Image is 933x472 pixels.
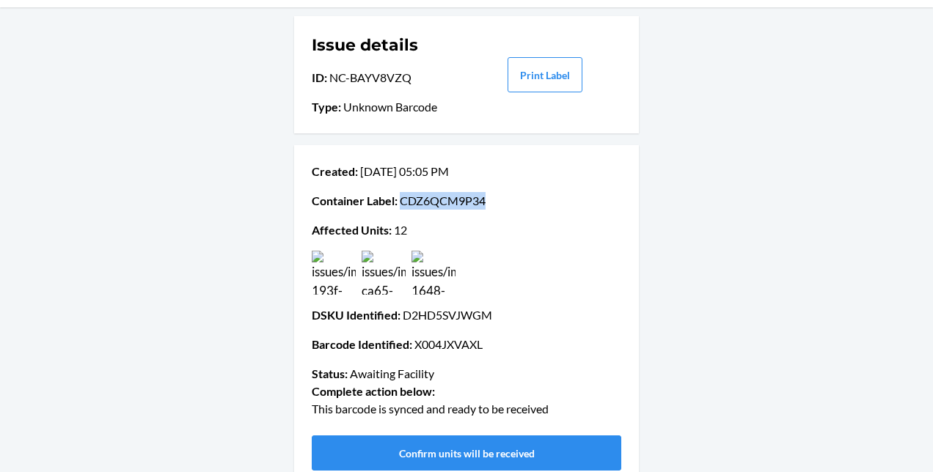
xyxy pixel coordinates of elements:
[312,306,621,324] p: D2HD5SVJWGM
[312,69,465,86] p: NC-BAYV8VZQ
[312,435,621,471] button: Confirm units will be received
[312,308,400,322] span: DSKU Identified :
[312,163,621,180] p: [DATE] 05:05 PM
[312,98,465,116] p: Unknown Barcode
[312,164,358,178] span: Created :
[508,57,582,92] button: Print Label
[312,223,392,237] span: Affected Units :
[312,251,356,295] img: issues/images/bc65217e-193f-4dd5-bdf1-44fced2a2a92.jpg
[312,365,621,383] p: Awaiting Facility
[312,337,412,351] span: Barcode Identified :
[312,366,348,380] span: Status :
[312,221,621,239] p: 12
[362,251,406,295] img: issues/images/792e15ca-ca65-4f97-87da-58225fdc9bd9.jpg
[312,100,341,114] span: Type :
[312,192,621,210] p: CDZ6QCM9P34
[411,251,455,295] img: issues/images/bdded20d-1648-4407-ad19-75c0a95d5784.jpg
[312,336,621,353] p: X004JXVAXL
[312,70,327,84] span: ID :
[312,193,398,207] span: Container Label :
[312,34,465,57] h1: Issue details
[312,400,621,418] p: This barcode is synced and ready to be received
[312,384,435,398] span: Complete action below :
